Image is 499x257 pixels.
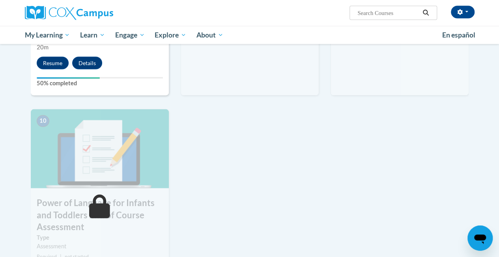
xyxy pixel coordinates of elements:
a: About [191,26,228,44]
button: Account Settings [451,6,475,19]
img: Course Image [31,109,169,188]
div: Main menu [19,26,480,44]
h3: Power of Language for Infants and Toddlers End of Course Assessment [31,197,169,233]
a: Engage [110,26,150,44]
button: Search [420,8,432,18]
label: Type [37,233,163,242]
button: Details [72,57,102,69]
span: Explore [155,30,186,40]
a: En español [437,27,480,43]
div: Assessment [37,242,163,251]
a: Learn [75,26,110,44]
button: Resume [37,57,69,69]
label: 50% completed [37,79,163,88]
iframe: Button to launch messaging window [467,225,493,251]
span: Engage [115,30,145,40]
span: 20m [37,44,49,51]
div: Your progress [37,77,100,79]
img: Cox Campus [25,6,113,20]
span: Learn [80,30,105,40]
a: Cox Campus [25,6,167,20]
input: Search Courses [357,8,420,18]
a: My Learning [20,26,75,44]
span: 10 [37,115,49,127]
span: En español [442,31,475,39]
span: About [196,30,223,40]
a: Explore [150,26,191,44]
span: My Learning [24,30,70,40]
